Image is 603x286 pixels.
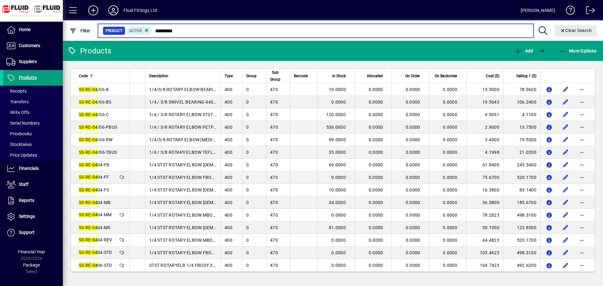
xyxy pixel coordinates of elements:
[270,150,278,155] span: 470
[561,160,571,170] button: Edit
[225,263,232,268] span: 400
[149,100,220,105] span: 1/4 / 3/8 SWIVEL BEARING 440 SS
[503,83,540,96] td: 78.0600
[443,100,457,105] span: 0.0000
[6,142,32,147] span: Stocktakes
[83,5,103,16] button: Add
[406,150,420,155] span: 0.0000
[560,28,592,33] span: Clear Search
[79,73,126,79] div: Code
[3,38,63,54] a: Customers
[79,225,110,230] span: 04-MS
[79,225,97,230] em: SS-RE-04
[3,177,63,192] a: Staff
[331,238,346,243] span: 0.0000
[79,137,97,142] em: SS-RE-04
[577,197,587,208] button: More options
[19,43,40,48] span: Customers
[225,73,238,79] div: Type
[79,87,109,92] span: /06-B
[149,73,168,79] span: Description
[6,131,32,136] span: Pricebooks
[577,160,587,170] button: More options
[225,100,232,105] span: 400
[503,209,540,221] td: 498.3100
[503,96,540,108] td: 106.2400
[443,213,457,218] span: 0.0000
[516,73,536,79] span: Selling 1 ($)
[443,200,457,205] span: 0.0000
[19,75,37,80] span: Products
[466,259,503,272] td: 104.7423
[225,162,232,167] span: 400
[79,200,97,205] em: SS-RE-04
[149,112,231,117] span: 1/4 / 3/8 ROTARY ELBOW STST CIRCLIP
[561,1,575,22] a: Knowledge Base
[555,25,597,36] button: Clear
[577,260,587,270] button: More options
[406,225,420,230] span: 0.0000
[79,100,111,105] span: /06-BS
[561,172,571,182] button: Edit
[123,5,157,15] div: Fluid Fittings Ltd
[19,59,37,64] span: Suppliers
[367,73,383,79] span: Allocated
[270,175,278,180] span: 470
[225,87,232,92] span: 400
[558,48,597,53] span: More Options
[466,83,503,96] td: 15.5000
[466,196,503,209] td: 36.5800
[270,213,278,218] span: 470
[369,238,383,243] span: 0.0000
[561,197,571,208] button: Edit
[514,48,533,53] span: Add
[79,212,97,217] em: SS-RE-04
[561,97,571,107] button: Edit
[79,162,97,167] em: SS-RE-04
[503,159,540,171] td: 243.5400
[577,110,587,120] button: More options
[270,137,278,142] span: 470
[443,263,457,268] span: 0.0000
[443,112,457,117] span: 0.0000
[79,250,97,255] em: SS-RE-04
[270,200,278,205] span: 470
[246,213,249,218] span: 0
[79,175,97,180] em: SS-RE-04
[6,89,27,94] span: Receipts
[3,54,63,70] a: Suppliers
[331,175,346,180] span: 0.0000
[149,162,263,167] span: 1/4 STST ROTARY ELBOW [DEMOGRAPHIC_DATA] BODY
[577,84,587,94] button: More options
[577,147,587,157] button: More options
[503,221,540,234] td: 123.8500
[503,259,540,272] td: 492.6200
[561,185,571,195] button: Edit
[79,200,111,205] span: 04-MB
[577,135,587,145] button: More options
[433,73,463,79] div: On Backorder
[577,210,587,220] button: More options
[225,250,232,255] span: 400
[225,238,232,243] span: 400
[369,225,383,230] span: 0.0000
[69,28,90,33] span: Filter
[561,223,571,233] button: Edit
[3,209,63,224] a: Settings
[270,263,278,268] span: 470
[443,162,457,167] span: 0.0000
[19,166,39,171] span: Financials
[406,263,420,268] span: 0.0000
[577,248,587,258] button: More options
[331,213,346,218] span: 0.0000
[466,108,503,121] td: 0.9051
[329,225,346,230] span: 81.0000
[329,87,346,92] span: 10.0000
[466,96,503,108] td: 19.5643
[331,250,346,255] span: 0.0000
[406,112,420,117] span: 0.0000
[561,260,571,270] button: Edit
[3,118,63,128] a: Serial Numbers
[225,73,233,79] span: Type
[486,73,499,79] span: Cost ($)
